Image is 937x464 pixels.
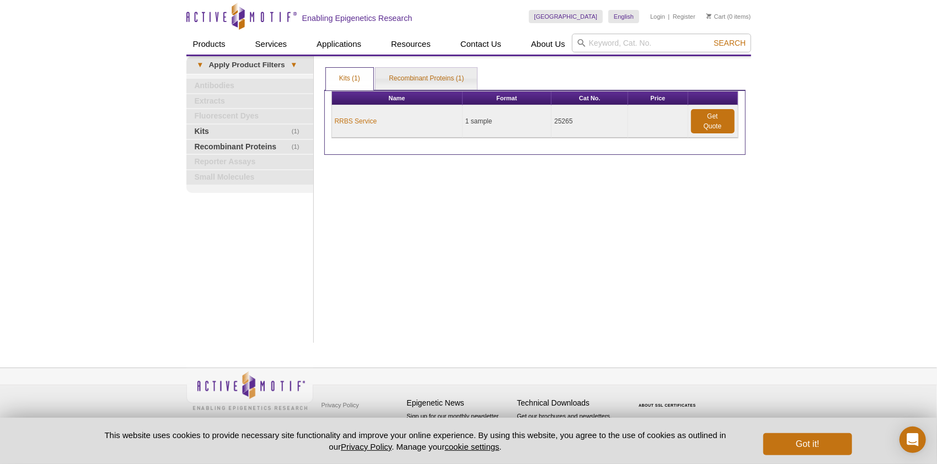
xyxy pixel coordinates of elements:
a: Privacy Policy [341,442,392,451]
button: Search [710,38,749,48]
h4: Technical Downloads [517,398,622,408]
th: Format [463,91,552,105]
span: Search [714,39,746,47]
table: Click to Verify - This site chose Symantec SSL for secure e-commerce and confidential communicati... [628,387,710,412]
a: Recombinant Proteins (1) [376,68,477,90]
a: Extracts [186,94,313,109]
th: Name [332,91,463,105]
button: Got it! [763,433,852,455]
a: (1)Recombinant Proteins [186,140,313,154]
td: 25265 [552,105,628,138]
a: About Us [524,34,572,55]
a: Privacy Policy [319,397,362,413]
button: cookie settings [445,442,499,451]
h4: Epigenetic News [407,398,512,408]
h2: Enabling Epigenetics Research [302,13,413,23]
a: Products [186,34,232,55]
li: | [668,10,670,23]
a: Applications [310,34,368,55]
a: English [608,10,639,23]
a: Cart [706,13,726,20]
p: Sign up for our monthly newsletter highlighting recent publications in the field of epigenetics. [407,412,512,449]
a: Services [249,34,294,55]
th: Cat No. [552,91,628,105]
a: Register [673,13,695,20]
input: Keyword, Cat. No. [572,34,751,52]
a: (1)Kits [186,125,313,139]
a: Login [650,13,665,20]
a: Kits (1) [326,68,373,90]
p: This website uses cookies to provide necessary site functionality and improve your online experie... [85,429,746,452]
a: [GEOGRAPHIC_DATA] [529,10,603,23]
a: Get Quote [691,109,735,133]
a: Contact Us [454,34,508,55]
a: ▾Apply Product Filters▾ [186,56,313,74]
li: (0 items) [706,10,751,23]
a: RRBS Service [335,116,377,126]
a: Antibodies [186,79,313,93]
img: Active Motif, [186,368,313,413]
span: ▾ [192,60,209,70]
img: Your Cart [706,13,711,19]
a: ABOUT SSL CERTIFICATES [639,403,696,407]
a: Small Molecules [186,170,313,185]
a: Fluorescent Dyes [186,109,313,123]
a: Reporter Assays [186,155,313,169]
a: Resources [384,34,437,55]
span: (1) [292,125,306,139]
th: Price [628,91,688,105]
p: Get our brochures and newsletters, or request them by mail. [517,412,622,440]
td: 1 sample [463,105,552,138]
div: Open Intercom Messenger [899,427,926,453]
span: (1) [292,140,306,154]
span: ▾ [285,60,302,70]
a: Terms & Conditions [319,413,377,430]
